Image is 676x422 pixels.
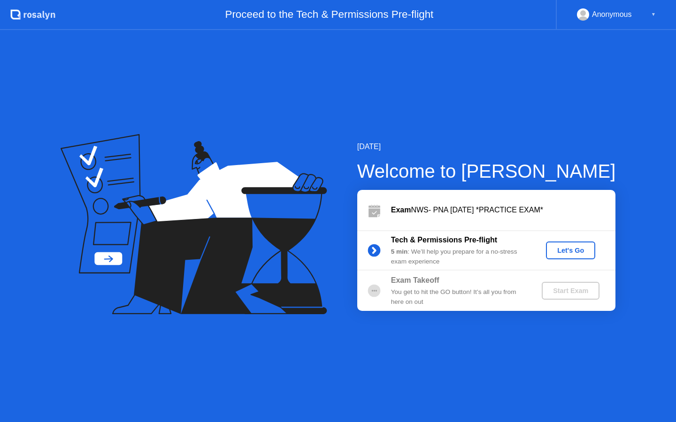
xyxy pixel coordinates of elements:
b: Exam Takeoff [391,276,439,284]
div: You get to hit the GO button! It’s all you from here on out [391,287,526,307]
button: Start Exam [542,282,599,300]
button: Let's Go [546,241,595,259]
div: Anonymous [592,8,632,21]
b: Exam [391,206,411,214]
b: 5 min [391,248,408,255]
div: Start Exam [545,287,596,294]
div: [DATE] [357,141,616,152]
div: : We’ll help you prepare for a no-stress exam experience [391,247,526,266]
b: Tech & Permissions Pre-flight [391,236,497,244]
div: Let's Go [550,247,591,254]
div: NWS- PNA [DATE] *PRACTICE EXAM* [391,204,615,216]
div: Welcome to [PERSON_NAME] [357,157,616,185]
div: ▼ [651,8,656,21]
